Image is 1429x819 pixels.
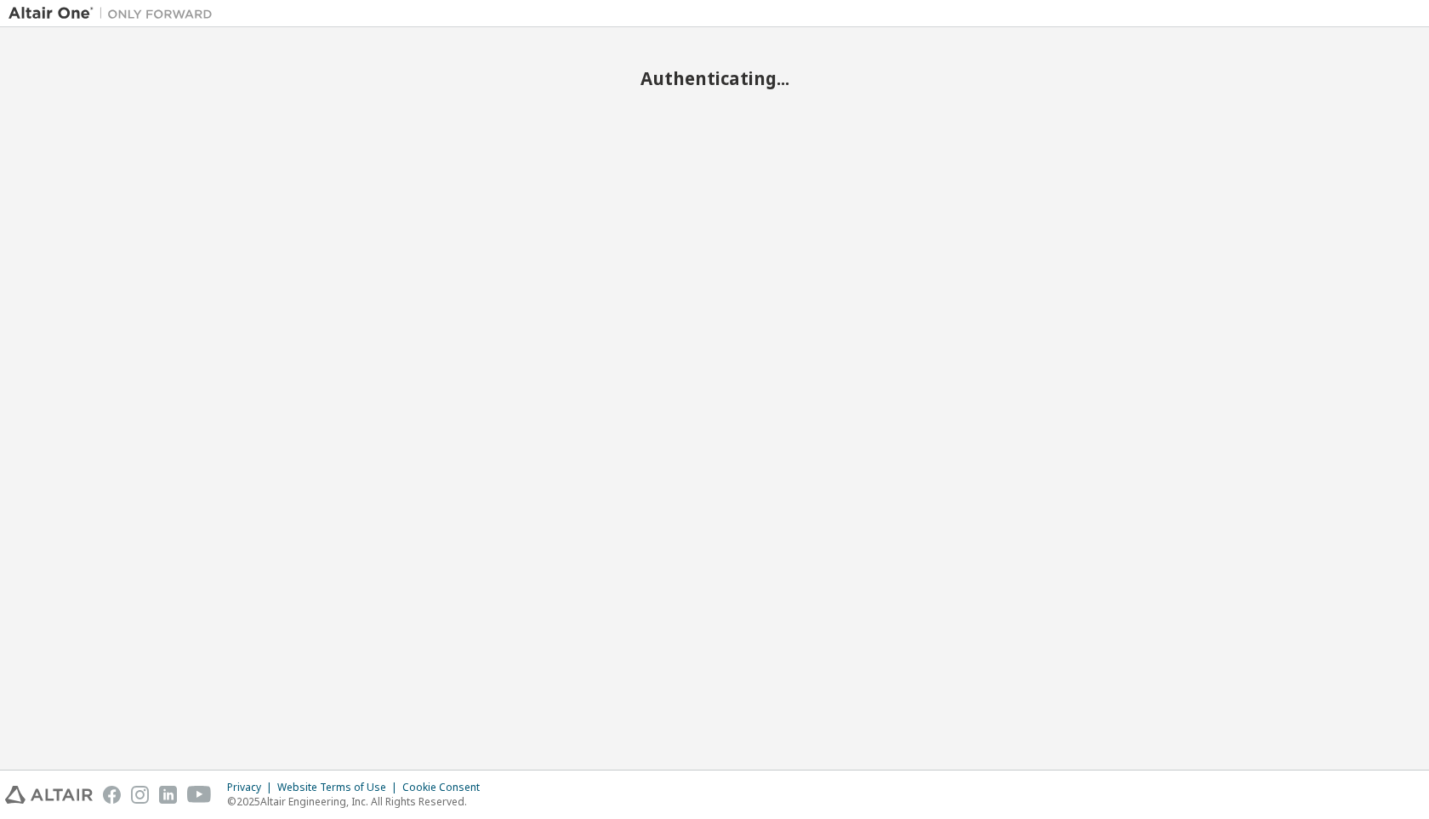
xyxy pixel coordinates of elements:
p: © 2025 Altair Engineering, Inc. All Rights Reserved. [227,794,490,809]
img: youtube.svg [187,786,212,804]
img: facebook.svg [103,786,121,804]
img: Altair One [9,5,221,22]
div: Website Terms of Use [277,781,402,794]
img: instagram.svg [131,786,149,804]
h2: Authenticating... [9,67,1420,89]
img: altair_logo.svg [5,786,93,804]
div: Privacy [227,781,277,794]
img: linkedin.svg [159,786,177,804]
div: Cookie Consent [402,781,490,794]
